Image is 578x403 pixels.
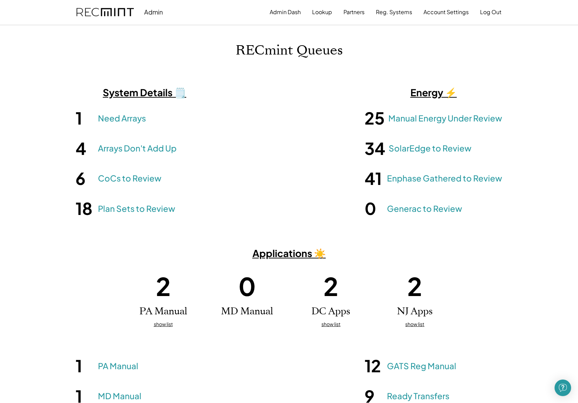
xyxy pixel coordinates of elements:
[236,42,343,59] h1: RECmint Queues
[311,306,350,317] h2: DC Apps
[365,138,385,159] h1: 34
[480,5,501,19] button: Log Out
[77,8,134,17] img: recmint-logotype%403x.png
[387,203,462,215] a: Generac to Review
[144,8,163,16] div: Admin
[156,270,171,302] h1: 2
[423,5,469,19] button: Account Settings
[405,321,424,327] u: show list
[76,168,94,189] h1: 6
[376,5,412,19] button: Reg. Systems
[387,390,449,402] a: Ready Transfers
[365,198,383,219] h1: 0
[343,5,365,19] button: Partners
[555,380,571,396] div: Open Intercom Messenger
[321,321,340,327] u: show list
[76,355,94,376] h1: 1
[221,306,273,317] h2: MD Manual
[365,168,383,189] h1: 41
[98,173,161,184] a: CoCs to Review
[347,86,520,99] h3: Energy ⚡
[323,270,338,302] h1: 2
[397,306,433,317] h2: NJ Apps
[139,306,187,317] h2: PA Manual
[407,270,422,302] h1: 2
[76,107,94,129] h1: 1
[76,138,94,159] h1: 4
[387,360,456,372] a: GATS Reg Manual
[98,360,138,372] a: PA Manual
[98,142,177,154] a: Arrays Don't Add Up
[58,86,231,99] h3: System Details 🗒️
[154,321,173,327] u: show list
[388,112,502,124] a: Manual Energy Under Review
[270,5,301,19] button: Admin Dash
[98,390,141,402] a: MD Manual
[387,173,502,184] a: Enphase Gathered to Review
[389,142,471,154] a: SolarEdge to Review
[238,270,256,302] h1: 0
[365,107,385,129] h1: 25
[312,5,332,19] button: Lookup
[98,112,146,124] a: Need Arrays
[76,198,94,219] h1: 18
[365,355,383,376] h1: 12
[98,203,175,215] a: Plan Sets to Review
